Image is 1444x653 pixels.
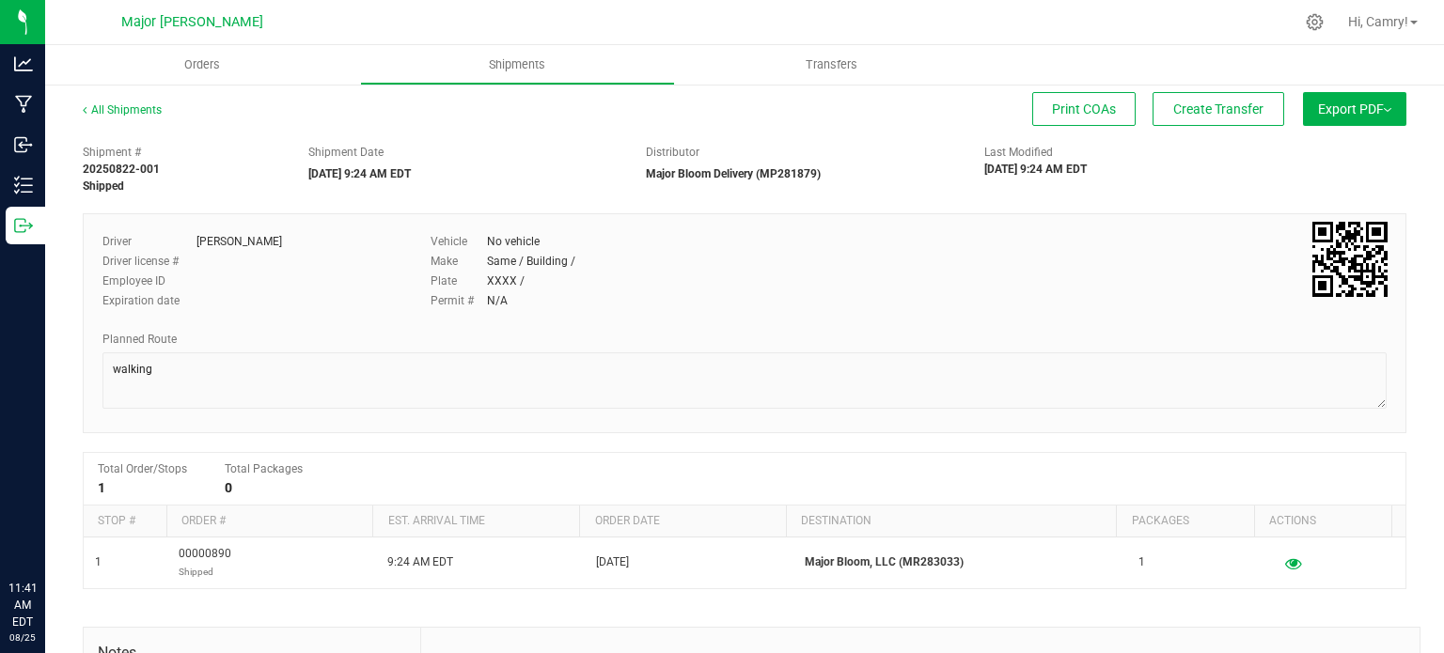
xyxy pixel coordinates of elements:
[166,505,373,537] th: Order #
[431,272,487,289] label: Plate
[14,135,33,154] inline-svg: Inbound
[431,253,487,270] label: Make
[225,480,232,495] strong: 0
[487,253,575,270] div: Same / Building /
[1348,14,1408,29] span: Hi, Camry!
[98,480,105,495] strong: 1
[1138,553,1145,571] span: 1
[121,14,263,30] span: Major [PERSON_NAME]
[646,144,699,161] label: Distributor
[1303,13,1326,31] div: Manage settings
[159,56,245,73] span: Orders
[14,95,33,114] inline-svg: Manufacturing
[487,233,540,250] div: No vehicle
[19,503,75,559] iframe: Resource center
[45,45,360,85] a: Orders
[1254,505,1391,537] th: Actions
[308,144,384,161] label: Shipment Date
[1116,505,1253,537] th: Packages
[83,179,124,193] strong: Shipped
[14,176,33,194] inline-svg: Inventory
[1312,222,1388,297] qrcode: 20250822-001
[786,505,1116,537] th: Destination
[675,45,990,85] a: Transfers
[463,56,571,73] span: Shipments
[372,505,579,537] th: Est. arrival time
[102,233,196,250] label: Driver
[14,216,33,235] inline-svg: Outbound
[102,272,196,289] label: Employee ID
[83,144,280,161] span: Shipment #
[83,103,162,117] a: All Shipments
[780,56,883,73] span: Transfers
[196,233,282,250] div: [PERSON_NAME]
[225,462,303,475] span: Total Packages
[984,163,1087,176] strong: [DATE] 9:24 AM EDT
[579,505,786,537] th: Order date
[1153,92,1284,126] button: Create Transfer
[1032,92,1136,126] button: Print COAs
[308,167,411,180] strong: [DATE] 9:24 AM EDT
[387,553,453,571] span: 9:24 AM EDT
[8,580,37,630] p: 11:41 AM EDT
[102,292,196,309] label: Expiration date
[95,553,102,571] span: 1
[179,545,231,581] span: 00000890
[84,505,166,537] th: Stop #
[83,163,160,176] strong: 20250822-001
[1312,222,1388,297] img: Scan me!
[98,462,187,475] span: Total Order/Stops
[360,45,675,85] a: Shipments
[487,292,508,309] div: N/A
[8,630,37,645] p: 08/25
[102,253,196,270] label: Driver license #
[179,563,231,581] p: Shipped
[102,333,177,346] span: Planned Route
[1052,101,1116,117] span: Print COAs
[487,272,525,289] div: XXXX /
[1303,92,1406,126] button: Export PDF
[1173,101,1263,117] span: Create Transfer
[431,292,487,309] label: Permit #
[14,54,33,73] inline-svg: Analytics
[984,144,1053,161] label: Last Modified
[805,553,1116,571] p: Major Bloom, LLC (MR283033)
[596,553,629,571] span: [DATE]
[431,233,487,250] label: Vehicle
[646,167,821,180] strong: Major Bloom Delivery (MP281879)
